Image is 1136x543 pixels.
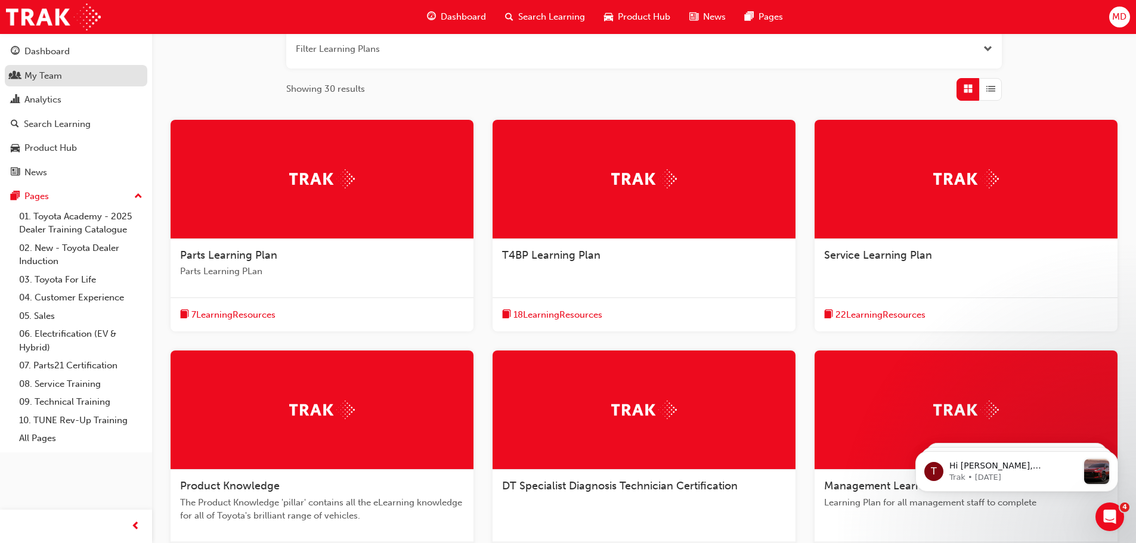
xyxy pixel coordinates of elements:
[171,120,473,332] a: TrakParts Learning PlanParts Learning PLanbook-icon7LearningResources
[14,411,147,430] a: 10. TUNE Rev-Up Training
[680,5,735,29] a: news-iconNews
[5,38,147,185] button: DashboardMy TeamAnalyticsSearch LearningProduct HubNews
[286,82,365,96] span: Showing 30 results
[611,169,677,188] img: Trak
[14,429,147,448] a: All Pages
[986,82,995,96] span: List
[180,308,189,322] span: book-icon
[11,167,20,178] span: news-icon
[24,141,77,155] div: Product Hub
[180,479,280,492] span: Product Knowledge
[983,42,992,56] button: Open the filter
[24,45,70,58] div: Dashboard
[5,162,147,184] a: News
[180,308,276,322] button: book-icon7LearningResources
[427,10,436,24] span: guage-icon
[11,119,19,130] span: search-icon
[289,401,355,419] img: Trak
[689,10,698,24] span: news-icon
[6,4,101,30] img: Trak
[24,190,49,203] div: Pages
[502,308,602,322] button: book-icon18LearningResources
[933,169,999,188] img: Trak
[835,308,925,322] span: 22 Learning Resources
[24,166,47,179] div: News
[502,308,511,322] span: book-icon
[5,41,147,63] a: Dashboard
[14,239,147,271] a: 02. New - Toyota Dealer Induction
[824,308,925,322] button: book-icon22LearningResources
[604,10,613,24] span: car-icon
[14,356,147,375] a: 07. Parts21 Certification
[824,249,932,262] span: Service Learning Plan
[11,191,20,202] span: pages-icon
[14,271,147,289] a: 03. Toyota For Life
[5,89,147,111] a: Analytics
[131,519,140,534] span: prev-icon
[417,5,496,29] a: guage-iconDashboard
[11,143,20,154] span: car-icon
[502,249,600,262] span: T4BP Learning Plan
[191,308,276,322] span: 7 Learning Resources
[14,307,147,325] a: 05. Sales
[745,10,754,24] span: pages-icon
[180,249,277,262] span: Parts Learning Plan
[815,120,1118,332] a: TrakService Learning Planbook-icon22LearningResources
[502,479,738,492] span: DT Specialist Diagnosis Technician Certification
[5,137,147,159] a: Product Hub
[180,265,464,278] span: Parts Learning PLan
[493,120,795,332] a: TrakT4BP Learning Planbook-icon18LearningResources
[5,185,147,207] button: Pages
[611,401,677,419] img: Trak
[618,10,670,24] span: Product Hub
[5,113,147,135] a: Search Learning
[824,479,962,492] span: Management Learning Plan
[441,10,486,24] span: Dashboard
[1112,10,1126,24] span: MD
[11,95,20,106] span: chart-icon
[14,375,147,393] a: 08. Service Training
[24,93,61,107] div: Analytics
[595,5,680,29] a: car-iconProduct Hub
[14,393,147,411] a: 09. Technical Training
[964,82,973,96] span: Grid
[14,288,147,307] a: 04. Customer Experience
[897,427,1136,511] iframe: Intercom notifications message
[518,10,585,24] span: Search Learning
[134,189,143,204] span: up-icon
[11,71,20,82] span: people-icon
[824,496,1108,510] span: Learning Plan for all management staff to complete
[1120,502,1129,512] span: 4
[933,401,999,419] img: Trak
[11,46,20,57] span: guage-icon
[513,308,602,322] span: 18 Learning Resources
[703,10,726,24] span: News
[289,169,355,188] img: Trak
[1095,502,1124,531] iframe: Intercom live chat
[824,308,833,322] span: book-icon
[735,5,793,29] a: pages-iconPages
[5,65,147,87] a: My Team
[1109,7,1130,27] button: MD
[24,117,91,131] div: Search Learning
[14,325,147,356] a: 06. Electrification (EV & Hybrid)
[496,5,595,29] a: search-iconSearch Learning
[24,69,62,83] div: My Team
[14,207,147,239] a: 01. Toyota Academy - 2025 Dealer Training Catalogue
[180,496,464,523] span: The Product Knowledge 'pillar' contains all the eLearning knowledge for all of Toyota's brilliant...
[759,10,783,24] span: Pages
[505,10,513,24] span: search-icon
